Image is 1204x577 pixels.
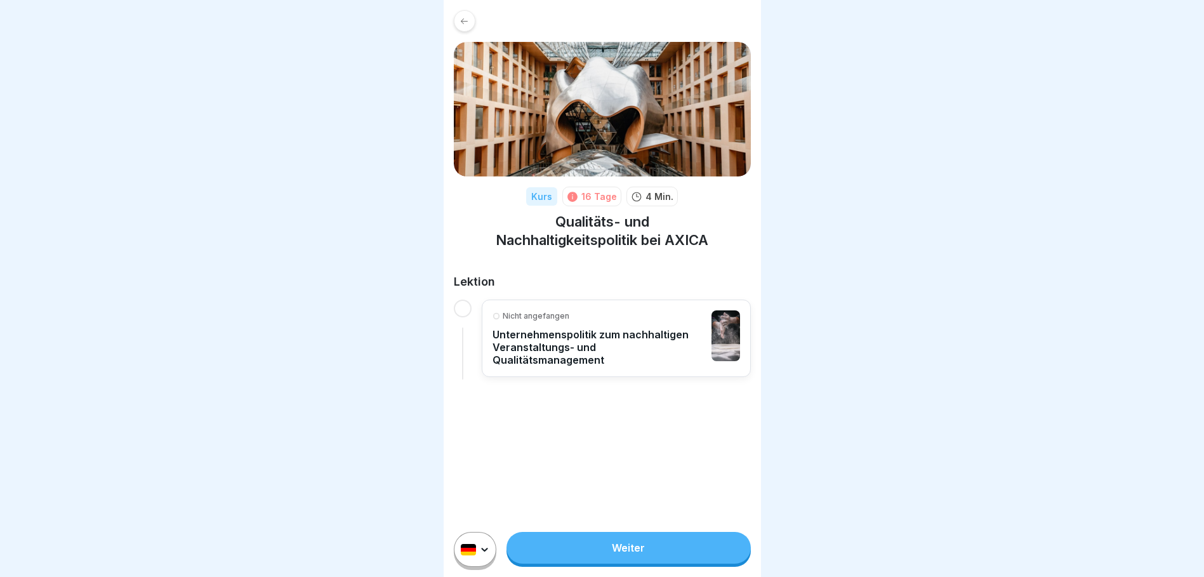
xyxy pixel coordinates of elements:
div: Kurs [526,187,557,206]
a: Weiter [506,532,750,564]
h2: Lektion [454,274,751,289]
p: Nicht angefangen [503,310,569,322]
img: de.svg [461,544,476,555]
div: 16 Tage [581,190,617,203]
img: devmjenoey5osbzmlvmwlr9w.png [711,310,740,361]
a: Nicht angefangenUnternehmenspolitik zum nachhaltigen Veranstaltungs- und Qualitätsmanagement [493,310,740,366]
p: 4 Min. [645,190,673,203]
h1: Qualitäts- und Nachhaltigkeitspolitik bei AXICA [454,213,751,249]
p: Unternehmenspolitik zum nachhaltigen Veranstaltungs- und Qualitätsmanagement [493,328,705,366]
img: r1d5yf18y2brqtocaitpazkm.png [454,42,751,176]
